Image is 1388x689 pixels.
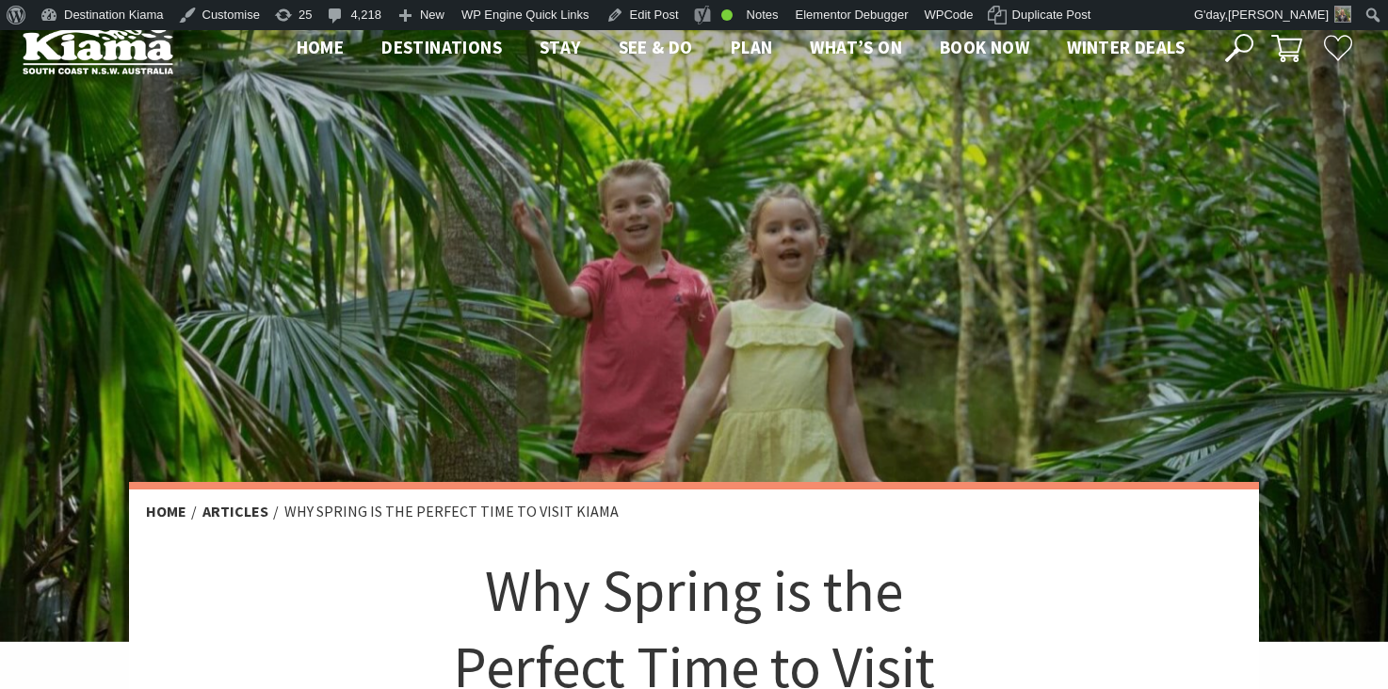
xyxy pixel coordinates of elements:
[202,502,268,521] a: Articles
[940,36,1029,58] span: Book now
[731,36,773,58] span: Plan
[1067,36,1185,58] span: Winter Deals
[810,36,902,58] span: What’s On
[284,500,619,524] li: Why Spring is the Perfect Time to Visit Kiama
[146,502,186,521] a: Home
[297,36,345,58] span: Home
[1334,6,1351,23] img: Theresa-Mullan-1-30x30.png
[1228,8,1329,22] span: [PERSON_NAME]
[540,36,581,58] span: Stay
[721,9,733,21] div: Good
[381,36,502,58] span: Destinations
[278,33,1203,64] nav: Main Menu
[23,23,173,74] img: Kiama Logo
[619,36,693,58] span: See & Do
